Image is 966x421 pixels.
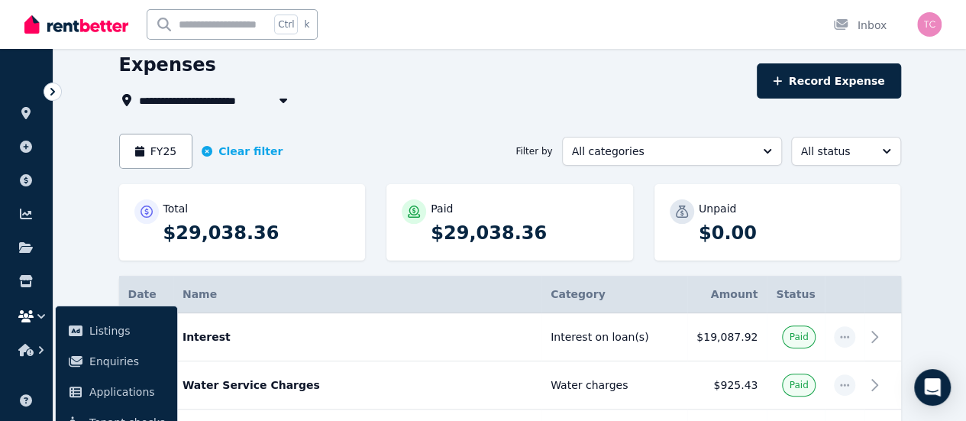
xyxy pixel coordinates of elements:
a: Applications [62,377,171,407]
span: k [304,18,309,31]
p: $29,038.36 [431,221,618,245]
button: All status [791,137,901,166]
button: Clear filter [202,144,283,159]
td: $925.43 [687,361,767,410]
div: Inbox [833,18,887,33]
p: Total [163,201,189,216]
th: Status [767,276,824,313]
h1: Expenses [119,53,216,77]
span: All categories [572,144,751,159]
td: Interest on loan(s) [541,313,687,361]
th: Name [173,276,541,313]
th: Amount [687,276,767,313]
p: $0.00 [699,221,886,245]
p: Paid [431,201,453,216]
img: RentBetter [24,13,128,36]
p: $29,038.36 [163,221,351,245]
span: Enquiries [89,352,165,371]
td: Water charges [541,361,687,410]
span: Paid [789,379,808,391]
span: ORGANISE [12,84,60,95]
span: Filter by [515,145,552,157]
div: Open Intercom Messenger [914,369,951,406]
a: Listings [62,316,171,346]
th: Category [541,276,687,313]
button: All categories [562,137,782,166]
td: $19,087.92 [687,313,767,361]
span: Ctrl [274,15,298,34]
button: Record Expense [757,63,900,99]
p: Water Service Charges [183,377,532,393]
button: FY25 [119,134,193,169]
span: Paid [789,331,808,343]
a: Enquiries [62,346,171,377]
p: Unpaid [699,201,736,216]
span: All status [801,144,870,159]
span: Listings [89,322,165,340]
img: Tej Chhetri [917,12,942,37]
span: Applications [89,383,165,401]
p: Interest [183,329,532,345]
th: Date [119,276,173,313]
